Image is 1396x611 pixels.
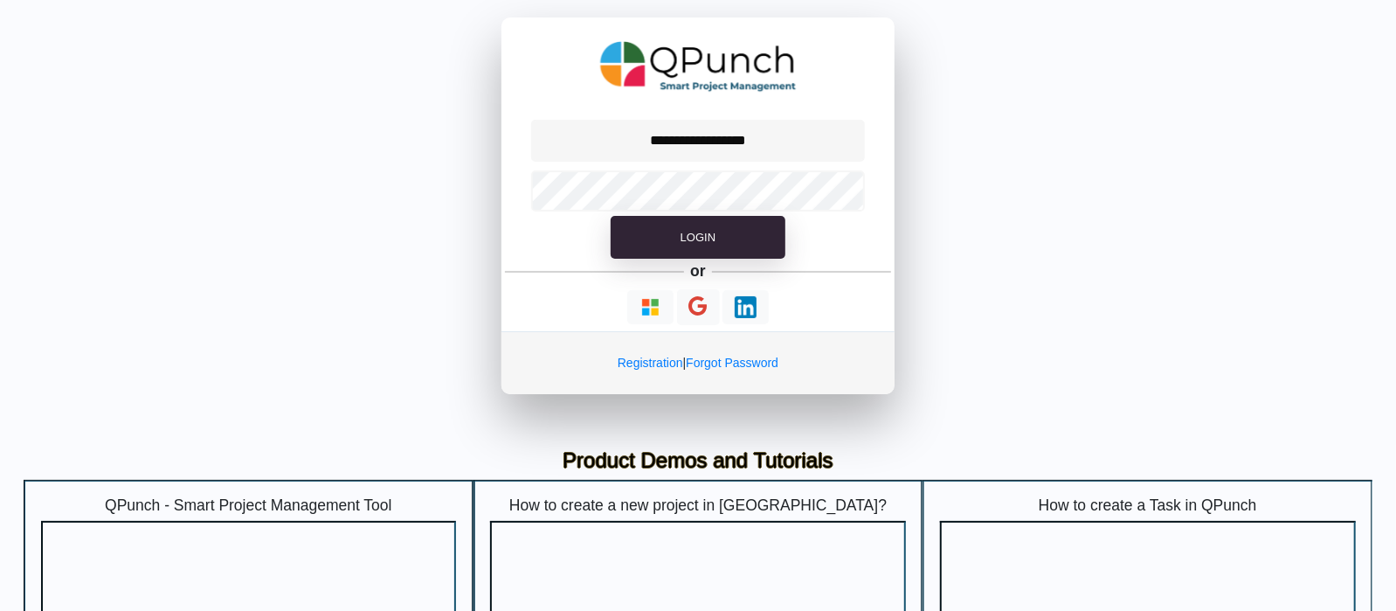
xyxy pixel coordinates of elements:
img: Loading... [639,296,661,318]
h5: How to create a Task in QPunch [940,496,1356,515]
span: Login [681,231,715,244]
h5: QPunch - Smart Project Management Tool [41,496,457,515]
h5: or [688,259,709,283]
a: Forgot Password [686,356,778,370]
button: Continue With Microsoft Azure [627,290,674,324]
h3: Product Demos and Tutorials [37,448,1359,474]
a: Registration [618,356,683,370]
img: QPunch [600,35,797,98]
img: Loading... [735,296,757,318]
button: Continue With LinkedIn [722,290,769,324]
button: Login [611,216,785,260]
h5: How to create a new project in [GEOGRAPHIC_DATA]? [490,496,906,515]
div: | [501,331,895,394]
button: Continue With Google [677,289,720,325]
